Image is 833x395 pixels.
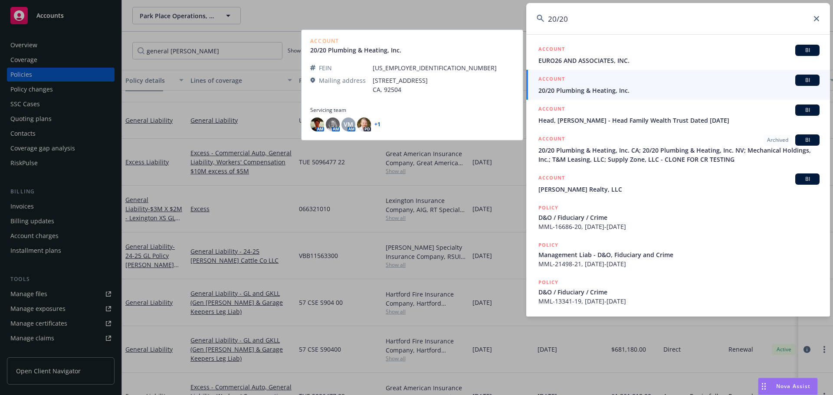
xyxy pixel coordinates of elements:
[526,310,830,348] a: POLICY
[799,106,816,114] span: BI
[538,104,565,115] h5: ACCOUNT
[538,213,820,222] span: D&O / Fiduciary / Crime
[526,40,830,70] a: ACCOUNTBIEURO26 AND ASSOCIATES, INC.
[538,241,558,249] h5: POLICY
[526,273,830,310] a: POLICYD&O / Fiduciary / CrimeMML-13341-19, [DATE]-[DATE]
[538,45,565,55] h5: ACCOUNT
[526,169,830,199] a: ACCOUNTBI[PERSON_NAME] Realty, LLC
[526,100,830,130] a: ACCOUNTBIHead, [PERSON_NAME] - Head Family Wealth Trust Dated [DATE]
[538,56,820,65] span: EURO26 AND ASSOCIATES, INC.
[538,185,820,194] span: [PERSON_NAME] Realty, LLC
[538,116,820,125] span: Head, [PERSON_NAME] - Head Family Wealth Trust Dated [DATE]
[538,86,820,95] span: 20/20 Plumbing & Heating, Inc.
[799,136,816,144] span: BI
[538,75,565,85] h5: ACCOUNT
[799,76,816,84] span: BI
[538,173,565,184] h5: ACCOUNT
[526,199,830,236] a: POLICYD&O / Fiduciary / CrimeMML-16686-20, [DATE]-[DATE]
[538,146,820,164] span: 20/20 Plumbing & Heating, Inc. CA; 20/20 Plumbing & Heating, Inc. NV; Mechanical Holdings, Inc.; ...
[526,130,830,169] a: ACCOUNTArchivedBI20/20 Plumbing & Heating, Inc. CA; 20/20 Plumbing & Heating, Inc. NV; Mechanical...
[776,382,810,390] span: Nova Assist
[538,134,565,145] h5: ACCOUNT
[538,315,558,324] h5: POLICY
[538,250,820,259] span: Management Liab - D&O, Fiduciary and Crime
[758,378,818,395] button: Nova Assist
[799,175,816,183] span: BI
[799,46,816,54] span: BI
[538,297,820,306] span: MML-13341-19, [DATE]-[DATE]
[538,287,820,297] span: D&O / Fiduciary / Crime
[526,70,830,100] a: ACCOUNTBI20/20 Plumbing & Heating, Inc.
[538,222,820,231] span: MML-16686-20, [DATE]-[DATE]
[526,3,830,34] input: Search...
[538,278,558,287] h5: POLICY
[526,236,830,273] a: POLICYManagement Liab - D&O, Fiduciary and CrimeMML-21498-21, [DATE]-[DATE]
[767,136,788,144] span: Archived
[758,378,769,395] div: Drag to move
[538,203,558,212] h5: POLICY
[538,259,820,268] span: MML-21498-21, [DATE]-[DATE]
